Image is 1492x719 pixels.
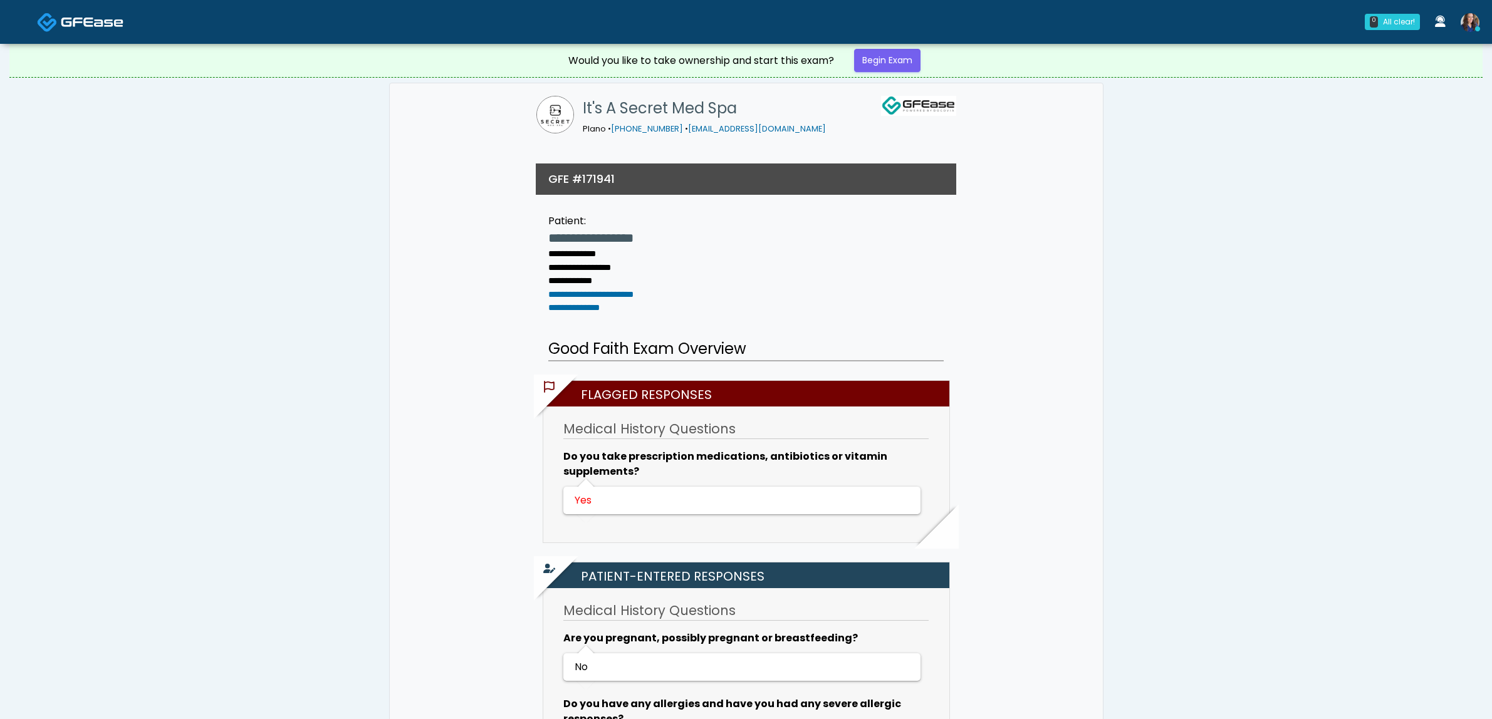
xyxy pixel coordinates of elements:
b: Are you pregnant, possibly pregnant or breastfeeding? [563,631,858,645]
div: Patient: [548,214,634,229]
h3: Medical History Questions [563,420,928,439]
img: GFEase Logo [881,96,956,116]
img: Docovia [61,16,123,28]
div: 0 [1370,16,1378,28]
small: Plano [583,123,826,134]
h3: GFE #171941 [548,171,615,187]
h2: Good Faith Exam Overview [548,338,944,361]
span: • [685,123,688,134]
h1: It's A Secret Med Spa [583,96,826,121]
span: No [575,660,588,674]
h2: Patient-entered Responses [550,562,949,588]
a: [EMAIL_ADDRESS][DOMAIN_NAME] [688,123,826,134]
img: Docovia [37,12,58,33]
span: • [608,123,611,134]
div: Yes [575,493,906,508]
h3: Medical History Questions [563,601,928,621]
a: Begin Exam [854,49,921,72]
a: [PHONE_NUMBER] [611,123,683,134]
a: Docovia [37,1,123,42]
div: All clear! [1383,16,1415,28]
img: It's A Secret Med Spa [536,96,574,133]
div: Would you like to take ownership and start this exam? [568,53,834,68]
img: Kristin Adams [1461,13,1479,32]
a: 0 All clear! [1357,9,1427,35]
b: Do you take prescription medications, antibiotics or vitamin supplements? [563,449,887,478]
h2: Flagged Responses [550,381,949,406]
